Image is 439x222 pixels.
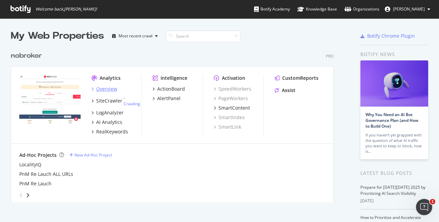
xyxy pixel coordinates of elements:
a: AlertPanel [152,95,181,102]
a: CustomReports [275,75,318,81]
a: Botify Chrome Plugin [360,33,415,39]
a: SmartIndex [214,114,245,121]
a: SmartContent [214,105,250,111]
div: If you haven’t yet grappled with the question of what AI traffic you want to keep or block, now is… [365,132,423,154]
button: [PERSON_NAME] [379,4,436,15]
a: nobroker [11,51,45,61]
div: Latest Blog Posts [360,169,428,177]
div: Botify Chrome Plugin [367,33,415,39]
a: AI Analytics [91,119,122,126]
div: Ad-Hoc Projects [19,152,57,159]
div: Most recent crawl [119,34,152,38]
input: Search [166,30,241,42]
span: Welcome back, [PERSON_NAME] ! [36,6,97,12]
div: RealKeywords [96,128,128,135]
div: Intelligence [161,75,187,81]
div: Botify Academy [254,6,290,13]
a: Why You Need an AI Bot Governance Plan (and How to Build One) [365,112,418,129]
a: New Ad-Hoc Project [69,152,112,158]
a: PnM Re Lauch [19,180,51,187]
div: [DATE] [360,198,428,204]
a: Prepare for [DATE][DATE] 2025 by Prioritizing AI Search Visibility [360,184,425,196]
img: nobroker.com [19,75,81,124]
a: SmartLink [214,124,241,130]
span: Chaitanya Gajakosh [393,6,425,12]
div: New Ad-Hoc Project [75,152,112,158]
div: Analytics [100,75,121,81]
div: SiteCrawler [96,97,122,104]
div: AlertPanel [157,95,181,102]
a: PageWorkers [214,95,248,102]
a: RealKeywords [91,128,128,135]
a: SpeedWorkers [214,86,251,92]
div: grid [11,43,339,202]
a: Crawling [124,101,140,107]
a: LogAnalyzer [91,109,124,116]
div: Assist [282,87,295,94]
div: AI Analytics [96,119,122,126]
div: nobroker [11,51,42,61]
div: Botify news [360,51,428,58]
div: ActionBoard [157,86,185,92]
div: CustomReports [282,75,318,81]
span: 1 [430,199,435,204]
div: - [124,95,142,107]
a: Assist [275,87,295,94]
a: SiteCrawler- Crawling [91,95,142,107]
img: Why You Need an AI Bot Governance Plan (and How to Build One) [360,60,428,107]
div: LogAnalyzer [96,109,124,116]
div: angle-right [25,192,30,199]
a: ActionBoard [152,86,185,92]
a: PnM Re Lauch ALL URLs [19,171,73,178]
div: SmartContent [218,105,250,111]
div: Activation [222,75,245,81]
div: Knowledge Base [297,6,337,13]
a: LocalityIQ [19,161,41,168]
div: Organizations [344,6,379,13]
a: Overview [91,86,117,92]
div: Overview [96,86,117,92]
div: angle-left [17,190,25,201]
div: My Web Properties [11,29,104,43]
iframe: Intercom live chat [416,199,432,215]
button: Most recent crawl [109,31,161,41]
div: Pro [326,53,334,59]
